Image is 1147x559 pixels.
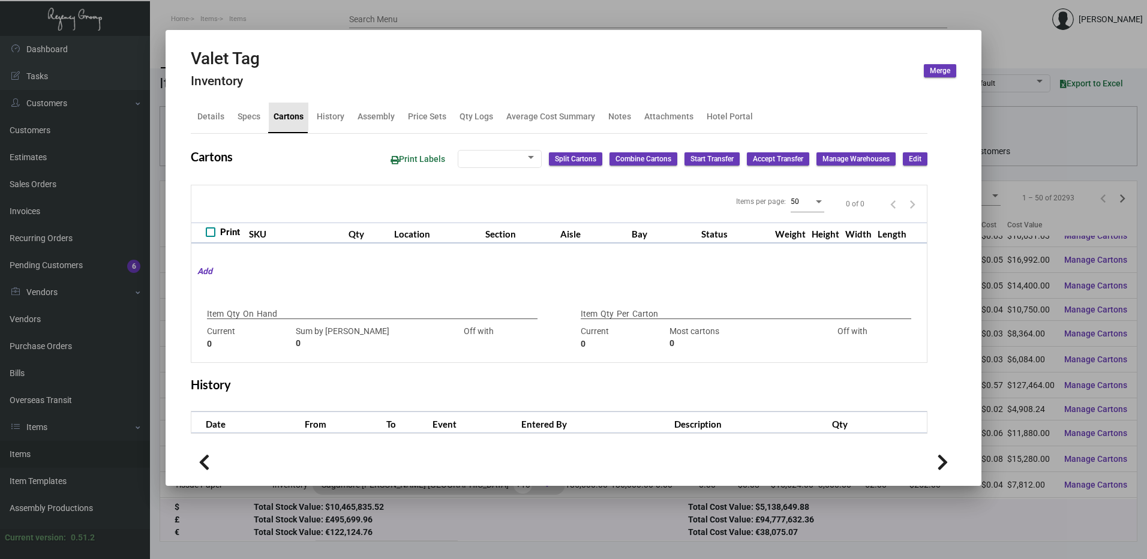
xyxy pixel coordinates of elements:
th: Width [842,223,875,244]
th: Status [698,223,772,244]
th: From [302,412,383,433]
span: Manage Warehouses [822,154,890,164]
button: Accept Transfer [747,152,809,166]
span: Start Transfer [690,154,734,164]
button: Manage Warehouses [816,152,896,166]
div: Current [581,325,663,350]
h2: History [191,377,231,392]
th: Event [430,412,518,433]
span: Accept Transfer [753,154,803,164]
p: Hand [257,308,277,320]
button: Next page [903,194,922,214]
span: Edit [909,154,921,164]
div: Current version: [5,531,66,544]
button: Merge [924,64,956,77]
div: Off with [811,325,894,350]
div: Price Sets [408,110,446,123]
p: On [243,308,254,320]
span: Combine Cartons [615,154,671,164]
p: Carton [632,308,658,320]
button: Previous page [884,194,903,214]
th: Qty [346,223,391,244]
div: Most cartons [669,325,805,350]
p: Item [207,308,224,320]
button: Combine Cartons [609,152,677,166]
th: SKU [246,223,346,244]
button: Split Cartons [549,152,602,166]
th: Qty [829,412,927,433]
span: Merge [930,66,950,76]
h2: Valet Tag [191,49,260,69]
p: Item [581,308,597,320]
div: Notes [608,110,631,123]
th: Description [671,412,830,433]
button: Start Transfer [684,152,740,166]
mat-hint: Add [191,265,212,278]
div: Qty Logs [460,110,493,123]
span: 50 [791,197,799,206]
div: 0 of 0 [846,199,864,209]
th: Entered By [518,412,671,433]
th: Bay [629,223,698,244]
div: Sum by [PERSON_NAME] [296,325,431,350]
div: 0.51.2 [71,531,95,544]
th: To [383,412,430,433]
div: Details [197,110,224,123]
div: Assembly [358,110,395,123]
span: Print Labels [391,154,445,164]
div: History [317,110,344,123]
th: Aisle [557,223,629,244]
p: Per [617,308,629,320]
div: Average Cost Summary [506,110,595,123]
div: Cartons [274,110,304,123]
th: Section [482,223,557,244]
th: Location [391,223,482,244]
span: Print [220,225,240,239]
p: Qty [600,308,614,320]
button: Edit [903,152,927,166]
mat-select: Items per page: [791,197,824,206]
th: Height [809,223,842,244]
div: Attachments [644,110,693,123]
span: Split Cartons [555,154,596,164]
p: Qty [227,308,240,320]
div: Current [207,325,290,350]
th: Date [191,412,302,433]
div: Hotel Portal [707,110,753,123]
button: Print Labels [381,148,455,170]
div: Items per page: [736,196,786,207]
div: Off with [437,325,520,350]
th: Length [875,223,909,244]
h4: Inventory [191,74,260,89]
h2: Cartons [191,149,233,164]
th: Weight [772,223,809,244]
div: Specs [238,110,260,123]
